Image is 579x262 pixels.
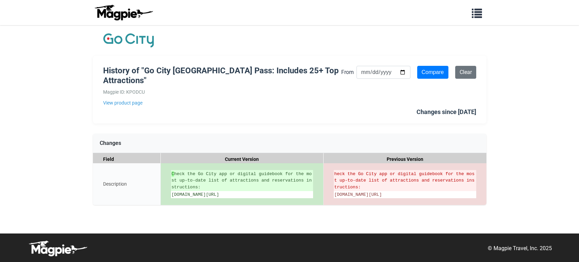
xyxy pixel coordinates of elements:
strong: C [172,171,174,176]
a: Clear [455,66,476,79]
input: Compare [417,66,448,79]
span: [DOMAIN_NAME][URL] [334,192,382,197]
div: Magpie ID: KPODCU [103,88,341,96]
a: View product page [103,99,341,107]
div: Changes since [DATE] [417,107,476,117]
img: logo-ab69f6fb50320c5b225c76a69d11143b.png [93,4,154,21]
p: © Magpie Travel, Inc. 2025 [488,244,552,253]
div: Current Version [161,153,324,166]
img: logo-white-d94fa1abed81b67a048b3d0f0ab5b955.png [27,240,88,257]
del: heck the Go City app or digital guidebook for the most up-to-date list of attractions and reserva... [334,171,476,191]
ins: heck the Go City app or digital guidebook for the most up-to-date list of attractions and reserva... [172,171,312,191]
h1: History of "Go City [GEOGRAPHIC_DATA] Pass: Includes 25+ Top Attractions" [103,66,341,86]
span: [DOMAIN_NAME][URL] [172,192,219,197]
div: Changes [93,134,486,153]
div: Description [93,163,161,205]
div: Field [93,153,161,166]
img: Company Logo [103,32,154,49]
div: Previous Version [324,153,486,166]
label: From [341,68,354,77]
